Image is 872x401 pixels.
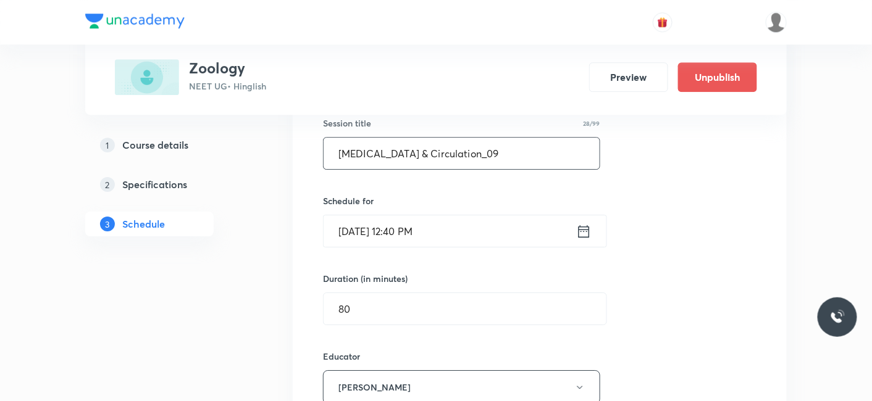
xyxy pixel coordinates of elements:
h3: Zoology [189,59,266,77]
input: 80 [324,293,606,325]
h5: Specifications [122,177,187,192]
input: A great title is short, clear and descriptive [324,138,600,169]
p: 2 [100,177,115,192]
p: 28/99 [584,120,600,126]
img: Mukesh Gupta [766,12,787,33]
h5: Course details [122,138,188,152]
h6: Educator [323,350,600,363]
a: 2Specifications [85,172,253,197]
img: Company Logo [85,14,185,28]
img: ttu [830,310,845,325]
h6: Session title [323,117,371,130]
a: 1Course details [85,133,253,157]
button: Preview [589,62,668,92]
img: avatar [657,17,668,28]
h6: Duration (in minutes) [323,272,408,285]
p: 1 [100,138,115,152]
img: 44CF1C36-B109-40DF-AF6A-D09CA4EF64FB_plus.png [115,59,179,95]
button: Unpublish [678,62,757,92]
a: Company Logo [85,14,185,31]
h6: Schedule for [323,194,600,207]
button: avatar [653,12,673,32]
h5: Schedule [122,217,165,231]
p: 3 [100,217,115,231]
p: NEET UG • Hinglish [189,80,266,93]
